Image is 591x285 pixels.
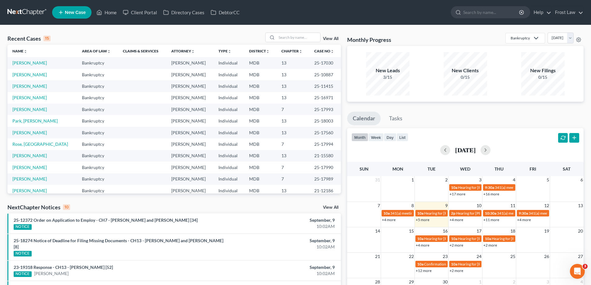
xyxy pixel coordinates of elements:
td: 21-15580 [309,150,341,162]
td: Bankruptcy [77,173,118,185]
span: 21 [374,253,381,260]
span: 10 [476,202,482,209]
a: +4 more [416,243,429,247]
span: Hearing for [PERSON_NAME] [458,262,506,266]
a: [PERSON_NAME] [12,83,47,89]
td: Bankruptcy [77,104,118,115]
td: 25-17989 [309,173,341,185]
td: 25-17994 [309,138,341,150]
a: [PERSON_NAME] [12,130,47,135]
span: 341(a) meeting for [PERSON_NAME] [497,211,557,216]
a: [PERSON_NAME] [34,270,69,277]
span: 24 [476,253,482,260]
span: 9:30a [519,211,528,216]
iframe: Intercom live chat [570,264,585,279]
div: 10:02AM [232,223,335,229]
div: September, 9 [232,264,335,270]
td: Individual [213,127,244,138]
a: +4 more [382,217,396,222]
i: unfold_more [191,50,195,53]
th: Claims & Services [118,45,166,57]
div: New Clients [444,67,487,74]
a: View All [323,205,338,210]
span: 13 [577,202,584,209]
td: Bankruptcy [77,80,118,92]
div: 10:02AM [232,270,335,277]
span: 3 [478,176,482,184]
td: 25-17993 [309,104,341,115]
td: Bankruptcy [77,138,118,150]
td: [PERSON_NAME] [166,185,213,196]
span: Hearing for [PERSON_NAME] [458,236,506,241]
td: Individual [213,57,244,69]
td: 13 [276,127,309,138]
a: Park, [PERSON_NAME] [12,118,58,123]
td: MDB [244,92,276,104]
a: [PERSON_NAME] [12,153,47,158]
div: 10:02AM [232,244,335,250]
td: 25-18003 [309,115,341,127]
a: View All [323,37,338,41]
div: 10 [63,204,70,210]
td: [PERSON_NAME] [166,115,213,127]
a: [PERSON_NAME] [12,60,47,65]
span: 11 [510,202,516,209]
span: 26 [544,253,550,260]
td: MDB [244,80,276,92]
td: 13 [276,185,309,196]
td: Bankruptcy [77,115,118,127]
a: +17 more [450,192,465,196]
span: 2 [445,176,448,184]
span: 15 [408,227,414,235]
td: 25-10887 [309,69,341,80]
a: [PERSON_NAME] [12,95,47,100]
td: [PERSON_NAME] [166,127,213,138]
h2: [DATE] [455,147,476,153]
td: MDB [244,138,276,150]
div: 3/15 [366,74,410,80]
td: Individual [213,115,244,127]
a: +5 more [416,217,429,222]
a: [PERSON_NAME] [12,188,47,193]
div: NOTICE [14,251,32,256]
div: NOTICE [14,271,32,277]
a: Area of Lawunfold_more [82,49,111,53]
td: 7 [276,173,309,185]
span: 10a [451,236,457,241]
td: 7 [276,162,309,173]
span: Hearing for [PERSON_NAME] [456,211,504,216]
a: +16 more [483,192,499,196]
td: Individual [213,92,244,104]
button: day [384,133,396,141]
td: [PERSON_NAME] [166,162,213,173]
td: Bankruptcy [77,69,118,80]
button: list [396,133,408,141]
span: 17 [476,227,482,235]
a: [PERSON_NAME] [12,165,47,170]
span: 31 [374,176,381,184]
a: Nameunfold_more [12,49,27,53]
input: Search by name... [277,33,320,42]
td: 25-17560 [309,127,341,138]
td: Bankruptcy [77,162,118,173]
i: unfold_more [228,50,231,53]
a: Directory Cases [160,7,208,18]
a: +4 more [517,217,531,222]
span: 341(a) meeting for [PERSON_NAME] [529,211,589,216]
td: MDB [244,115,276,127]
td: Individual [213,69,244,80]
span: Hearing for [PERSON_NAME] [492,236,540,241]
span: 25 [510,253,516,260]
a: 25-12372 Order on Application to Employ - CH7 - [PERSON_NAME] and [PERSON_NAME] [34] [14,217,198,223]
td: [PERSON_NAME] [166,173,213,185]
td: MDB [244,127,276,138]
span: 10a [485,236,491,241]
span: 18 [510,227,516,235]
span: 20 [577,227,584,235]
span: 341(a) meeting for [PERSON_NAME] [495,185,555,190]
span: Hearing for [PERSON_NAME] & [PERSON_NAME] [424,236,505,241]
span: 7 [377,202,381,209]
td: [PERSON_NAME] [166,104,213,115]
span: Confirmation hearing for [PERSON_NAME] [424,262,495,266]
span: 10a [417,262,423,266]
